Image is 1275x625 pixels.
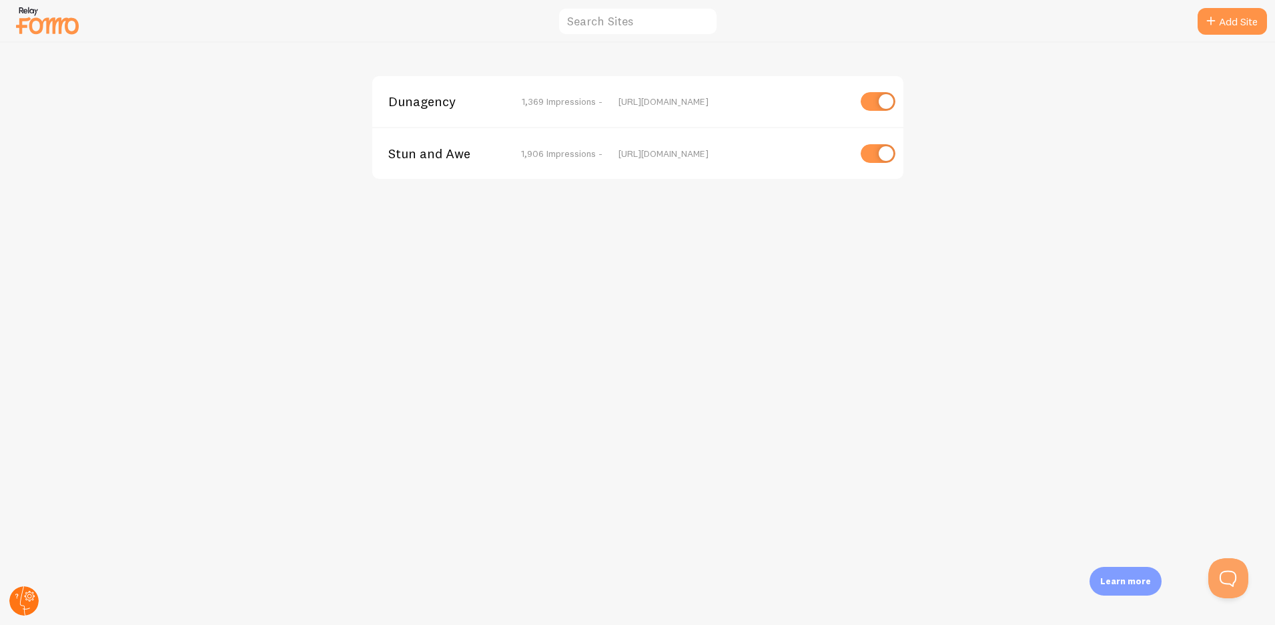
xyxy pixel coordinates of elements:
div: [URL][DOMAIN_NAME] [618,95,849,108]
p: Learn more [1100,575,1151,588]
span: 1,369 Impressions - [522,95,602,108]
div: Learn more [1090,567,1162,596]
span: Dunagency [388,95,496,108]
span: 1,906 Impressions - [521,148,602,160]
div: [URL][DOMAIN_NAME] [618,148,849,160]
iframe: Help Scout Beacon - Open [1208,558,1248,598]
span: Stun and Awe [388,148,496,160]
img: fomo-relay-logo-orange.svg [14,3,81,37]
